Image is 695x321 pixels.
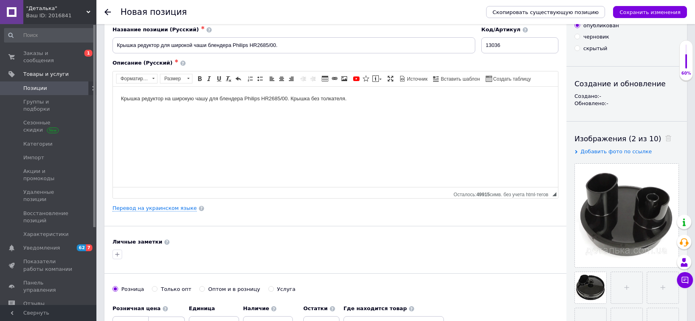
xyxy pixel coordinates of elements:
span: Удаленные позиции [23,189,74,203]
input: Поиск [4,28,94,43]
span: 7 [86,244,92,251]
span: Заказы и сообщения [23,50,74,64]
span: ✱ [201,25,204,30]
span: Восстановление позиций [23,210,74,224]
a: По правому краю [287,74,296,83]
div: Вернуться назад [104,9,111,15]
div: Подсчет символов [454,190,552,197]
a: Подчеркнутый (Ctrl+U) [215,74,223,83]
span: Скопировать существующую позицию [493,9,599,15]
b: Личные заметки [112,239,162,245]
a: Вставить / удалить маркированный список [256,74,264,83]
div: Оптом и в розницу [208,286,260,293]
div: черновик [583,33,609,41]
span: Добавить фото по ссылке [581,148,652,154]
span: Название позиции (Русский) [112,26,199,33]
div: Создание и обновление [574,79,679,89]
div: Изображения (2 из 10) [574,134,679,144]
a: Добавить видео с YouTube [352,74,361,83]
span: "Деталька" [26,5,86,12]
a: Увеличить отступ [309,74,317,83]
b: Розничная цена [112,305,161,311]
a: Вставить/Редактировать ссылку (Ctrl+L) [330,74,339,83]
span: Импорт [23,154,44,161]
span: Уведомления [23,244,60,252]
span: Категории [23,140,53,148]
button: Сохранить изменения [613,6,687,18]
div: Обновлено: - [574,100,679,107]
a: Создать таблицу [484,74,532,83]
b: Наличие [243,305,269,311]
div: скрытый [583,45,607,52]
span: Перетащите для изменения размера [552,192,556,196]
a: Курсив (Ctrl+I) [205,74,214,83]
b: Единица [189,305,215,311]
span: Показатели работы компании [23,258,74,272]
span: Размер [160,74,184,83]
button: Скопировать существующую позицию [486,6,605,18]
span: Описание (Русский) [112,60,172,66]
a: По левому краю [268,74,276,83]
span: Код/Артикул [481,26,521,33]
a: Форматирование [116,74,157,83]
button: Чат с покупателем [677,272,693,288]
a: Полужирный (Ctrl+B) [195,74,204,83]
a: Таблица [321,74,329,83]
div: 60% [680,71,693,76]
div: 60% Качество заполнения [679,40,693,81]
span: Отзывы [23,300,45,307]
div: Услуга [277,286,296,293]
span: Вставить шаблон [439,76,480,83]
a: По центру [277,74,286,83]
a: Вставить сообщение [371,74,383,83]
span: Группы и подборки [23,98,74,113]
span: Сезонные скидки [23,119,74,134]
a: Вставить иконку [362,74,370,83]
a: Перевод на украинском языке [112,205,197,211]
div: Только опт [161,286,191,293]
span: ✱ [174,59,178,64]
h1: Новая позиция [121,7,187,17]
b: Где находится товар [343,305,407,311]
span: Панель управления [23,279,74,294]
span: Характеристики [23,231,69,238]
span: Источник [406,76,427,83]
span: Форматирование [117,74,149,83]
b: Остатки [303,305,328,311]
a: Вставить шаблон [432,74,481,83]
input: Например, H&M женское платье зеленое 38 размер вечернее макси с блестками [112,37,475,53]
a: Изображение [340,74,349,83]
a: Размер [160,74,192,83]
div: Розница [121,286,144,293]
a: Уменьшить отступ [299,74,308,83]
span: 49915 [476,192,490,197]
a: Развернуть [386,74,395,83]
span: Позиции [23,85,47,92]
a: Источник [398,74,429,83]
a: Вставить / удалить нумерованный список [246,74,255,83]
i: Сохранить изменения [619,9,681,15]
iframe: Визуальный текстовый редактор, A683F0AF-02C5-4809-92F5-E7AA412F597B [113,87,558,187]
div: Ваш ID: 2016841 [26,12,96,19]
span: 1 [84,50,92,57]
div: опубликован [583,22,619,29]
span: Создать таблицу [492,76,531,83]
span: Товары и услуги [23,71,69,78]
a: Убрать форматирование [224,74,233,83]
a: Отменить (Ctrl+Z) [234,74,243,83]
span: Акции и промокоды [23,168,74,182]
span: 62 [77,244,86,251]
div: Создано: - [574,93,679,100]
